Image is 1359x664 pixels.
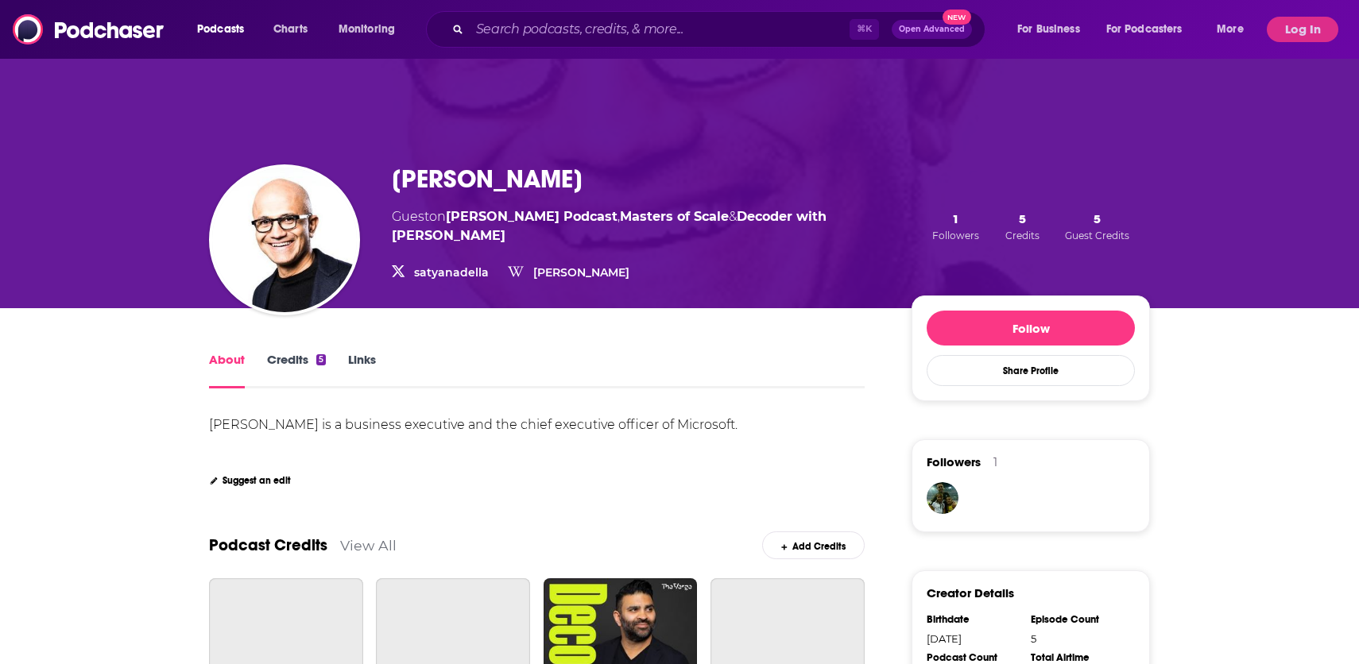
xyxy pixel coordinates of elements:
button: 5Guest Credits [1060,210,1134,242]
div: Birthdate [927,613,1020,626]
span: on [429,209,618,224]
a: Masters of Scale [620,209,729,224]
button: open menu [1006,17,1100,42]
img: Satya Narayana Nadella [212,168,357,312]
button: 1Followers [927,210,984,242]
button: open menu [327,17,416,42]
div: [PERSON_NAME] is a business executive and the chief executive officer of Microsoft. [209,417,738,432]
div: Total Airtime [1031,651,1125,664]
span: For Business [1017,18,1080,41]
div: Add Credits [762,531,865,559]
span: Guest Credits [1065,230,1129,241]
a: Podcast Credits [209,535,327,555]
span: 5 [1094,211,1101,226]
input: Search podcasts, credits, & more... [470,17,850,42]
button: Share Profile [927,355,1135,386]
a: Charts [263,17,317,42]
div: Search podcasts, credits, & more... [441,11,1001,48]
a: Dwarkesh Podcast [446,209,618,224]
img: arturo.cedillo.h [927,482,958,514]
button: Open AdvancedNew [892,20,972,39]
h3: Creator Details [927,585,1014,600]
div: [DATE] [927,632,1020,645]
div: 5 [1031,632,1125,645]
span: Open Advanced [899,25,965,33]
a: [PERSON_NAME] [533,265,629,280]
span: Podcasts [197,18,244,41]
a: satyanadella [414,265,489,280]
span: Guest [392,209,429,224]
div: Podcast Count [927,651,1020,664]
span: & [729,209,737,224]
div: Suggest an edit [209,475,291,486]
div: 1 [993,455,997,469]
span: ⌘ K [850,19,879,40]
div: 5 [316,354,326,365]
span: , [618,209,620,224]
button: open menu [1096,17,1206,42]
span: New [943,10,971,25]
a: Links [348,352,376,388]
button: Log In [1267,17,1338,42]
span: Charts [273,18,308,41]
button: 5Credits [1001,210,1044,242]
a: About [209,352,245,388]
span: Credits [1005,230,1040,241]
button: Follow [927,311,1135,346]
button: open menu [186,17,265,42]
span: Followers [932,230,979,241]
a: Credits5 [267,352,326,388]
span: Monitoring [339,18,395,41]
button: open menu [1206,17,1264,42]
h1: [PERSON_NAME] [392,164,583,195]
span: More [1217,18,1244,41]
span: 1 [952,211,959,226]
a: View All [340,537,397,554]
span: For Podcasters [1106,18,1183,41]
span: Followers [927,454,981,469]
img: Podchaser - Follow, Share and Rate Podcasts [13,14,165,44]
div: Episode Count [1031,613,1125,626]
span: 5 [1019,211,1026,226]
